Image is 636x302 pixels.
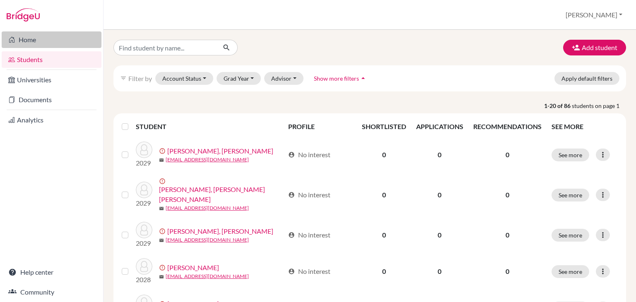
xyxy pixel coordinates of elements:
[547,117,623,137] th: SEE MORE
[288,150,330,160] div: No interest
[411,173,468,217] td: 0
[136,198,152,208] p: 2029
[473,266,542,276] p: 0
[288,232,295,238] span: account_circle
[544,101,572,110] strong: 1-20 of 86
[314,75,359,82] span: Show more filters
[159,238,164,243] span: mail
[307,72,374,85] button: Show more filtersarrow_drop_up
[136,141,152,158] img: Abbas Dakhuda Robari, Mayed Rashid
[572,101,626,110] span: students on page 1
[473,230,542,240] p: 0
[411,137,468,173] td: 0
[136,275,152,285] p: 2028
[552,149,589,161] button: See more
[159,158,164,163] span: mail
[2,112,101,128] a: Analytics
[357,117,411,137] th: SHORTLISTED
[473,150,542,160] p: 0
[411,253,468,290] td: 0
[552,229,589,242] button: See more
[288,192,295,198] span: account_circle
[288,151,295,158] span: account_circle
[136,117,283,137] th: STUDENT
[2,264,101,280] a: Help center
[113,40,216,55] input: Find student by name...
[136,222,152,238] img: Abdalla Yousif Aldarmaki, Hamdan Ahmed
[411,117,468,137] th: APPLICATIONS
[264,72,304,85] button: Advisor
[159,148,167,154] span: error_outline
[7,8,40,22] img: Bridge-U
[166,156,249,163] a: [EMAIL_ADDRESS][DOMAIN_NAME]
[120,75,127,81] i: filter_list
[159,264,167,271] span: error_outline
[167,226,273,236] a: [PERSON_NAME], [PERSON_NAME]
[2,51,101,68] a: Students
[159,185,284,204] a: [PERSON_NAME], [PERSON_NAME] [PERSON_NAME]
[2,91,101,108] a: Documents
[357,137,411,173] td: 0
[357,173,411,217] td: 0
[167,146,273,156] a: [PERSON_NAME], [PERSON_NAME]
[136,238,152,248] p: 2029
[217,72,261,85] button: Grad Year
[136,182,152,198] img: Abbas Murad Yousif Albalooshi, Fatima Walid
[283,117,357,137] th: PROFILE
[552,265,589,278] button: See more
[473,190,542,200] p: 0
[128,74,152,82] span: Filter by
[167,263,219,273] a: [PERSON_NAME]
[468,117,547,137] th: RECOMMENDATIONS
[357,217,411,253] td: 0
[159,206,164,211] span: mail
[563,40,626,55] button: Add student
[159,274,164,279] span: mail
[552,189,589,201] button: See more
[359,74,367,82] i: arrow_drop_up
[159,178,167,185] span: error_outline
[166,273,249,280] a: [EMAIL_ADDRESS][DOMAIN_NAME]
[136,258,152,275] img: Abdou, Yasmeen
[357,253,411,290] td: 0
[288,266,330,276] div: No interest
[155,72,213,85] button: Account Status
[2,72,101,88] a: Universities
[554,72,619,85] button: Apply default filters
[2,31,101,48] a: Home
[288,190,330,200] div: No interest
[2,284,101,300] a: Community
[411,217,468,253] td: 0
[288,268,295,275] span: account_circle
[166,204,249,212] a: [EMAIL_ADDRESS][DOMAIN_NAME]
[159,228,167,235] span: error_outline
[136,158,152,168] p: 2029
[288,230,330,240] div: No interest
[166,236,249,244] a: [EMAIL_ADDRESS][DOMAIN_NAME]
[562,7,626,23] button: [PERSON_NAME]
